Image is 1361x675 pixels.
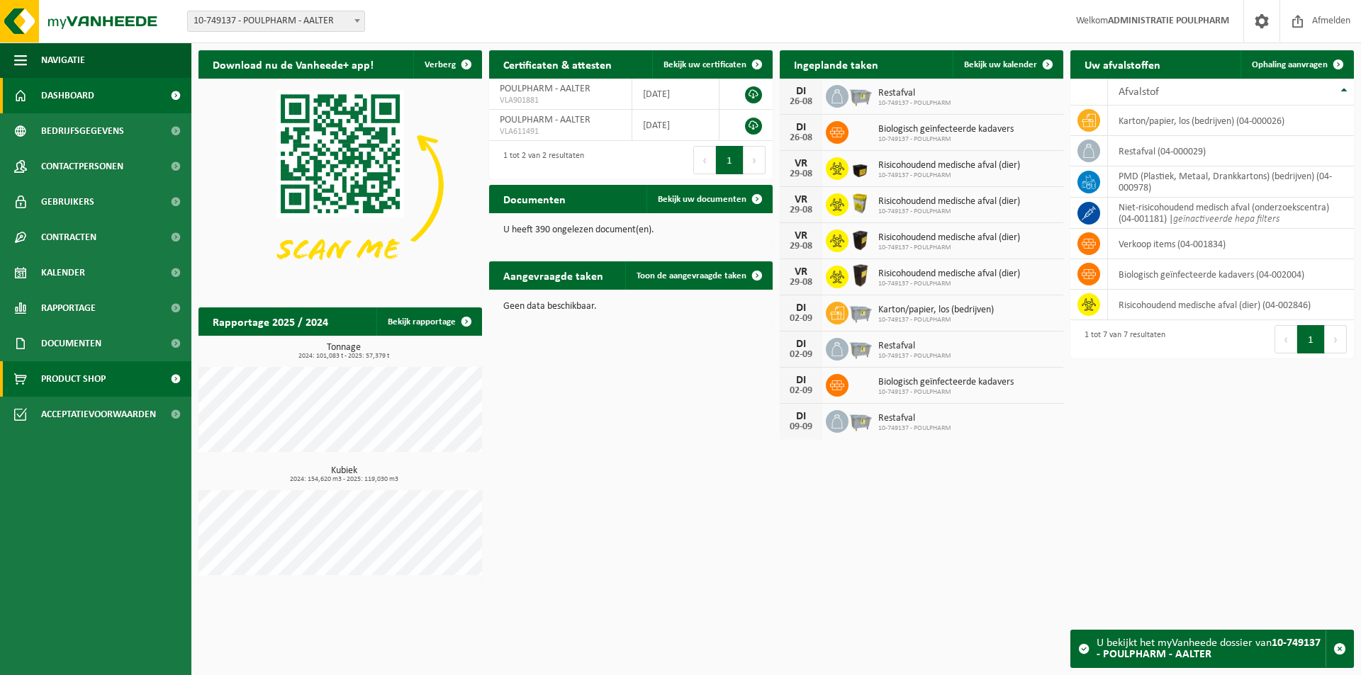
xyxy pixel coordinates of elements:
span: VLA611491 [500,126,621,137]
button: Next [1325,325,1347,353]
span: Ophaling aanvragen [1252,60,1328,69]
img: WB-2500-GAL-GY-01 [848,83,873,107]
span: Restafval [878,341,951,352]
span: Contracten [41,220,96,255]
span: Kalender [41,255,85,290]
span: Restafval [878,413,951,424]
span: POULPHARM - AALTER [500,84,590,94]
span: Documenten [41,326,101,361]
strong: 10-749137 - POULPHARM - AALTER [1097,637,1321,660]
span: 2024: 101,083 t - 2025: 57,379 t [206,353,482,360]
div: 1 tot 7 van 7 resultaten [1077,324,1165,355]
td: karton/papier, los (bedrijven) (04-000026) [1108,106,1354,136]
a: Bekijk uw documenten [646,185,771,213]
img: WB-2500-GAL-GY-01 [848,408,873,432]
img: Download de VHEPlus App [198,79,482,291]
a: Bekijk uw kalender [953,50,1062,79]
h2: Download nu de Vanheede+ app! [198,50,388,78]
div: 02-09 [787,386,815,396]
i: geïnactiveerde hepa filters [1173,214,1279,225]
span: 10-749137 - POULPHARM [878,208,1020,216]
span: 10-749137 - POULPHARM [878,424,951,433]
span: Restafval [878,88,951,99]
span: 2024: 154,620 m3 - 2025: 119,030 m3 [206,476,482,483]
span: 10-749137 - POULPHARM [878,388,1014,397]
img: WB-2500-GAL-GY-01 [848,300,873,324]
div: VR [787,158,815,169]
div: DI [787,122,815,133]
span: Rapportage [41,290,96,326]
img: LP-SB-00050-HPE-51 [848,227,873,251]
span: POULPHARM - AALTER [500,115,590,125]
div: DI [787,411,815,422]
span: Risicohoudend medische afval (dier) [878,268,1020,280]
span: Contactpersonen [41,149,123,184]
div: 26-08 [787,133,815,143]
span: Biologisch geïnfecteerde kadavers [878,124,1014,135]
div: VR [787,194,815,205]
h2: Certificaten & attesten [489,50,626,78]
span: Verberg [425,60,456,69]
a: Bekijk uw certificaten [652,50,771,79]
div: DI [787,375,815,386]
img: WB-2500-GAL-GY-01 [848,336,873,360]
a: Toon de aangevraagde taken [625,261,771,290]
h2: Ingeplande taken [780,50,892,78]
span: 10-749137 - POULPHARM [878,280,1020,288]
span: Biologisch geïnfecteerde kadavers [878,377,1014,388]
div: DI [787,302,815,314]
h2: Rapportage 2025 / 2024 [198,307,342,335]
p: U heeft 390 ongelezen document(en). [503,225,758,235]
div: 1 tot 2 van 2 resultaten [496,144,584,176]
h2: Uw afvalstoffen [1070,50,1175,78]
div: 26-08 [787,97,815,107]
div: VR [787,230,815,242]
td: [DATE] [632,79,719,110]
img: LP-SB-00030-HPE-51 [848,155,873,179]
div: VR [787,266,815,278]
button: Verberg [413,50,481,79]
td: PMD (Plastiek, Metaal, Drankkartons) (bedrijven) (04-000978) [1108,166,1354,198]
span: Karton/papier, los (bedrijven) [878,305,994,316]
span: Risicohoudend medische afval (dier) [878,232,1020,244]
span: 10-749137 - POULPHARM [878,99,951,108]
button: 1 [1297,325,1325,353]
a: Ophaling aanvragen [1240,50,1352,79]
td: restafval (04-000029) [1108,136,1354,166]
span: Toon de aangevraagde taken [637,271,746,280]
span: Bekijk uw documenten [658,195,746,204]
td: risicohoudend medische afval (dier) (04-002846) [1108,290,1354,320]
h3: Kubiek [206,466,482,483]
div: 29-08 [787,278,815,288]
span: Afvalstof [1119,86,1159,98]
strong: ADMINISTRATIE POULPHARM [1108,16,1229,26]
button: Previous [693,146,716,174]
span: 10-749137 - POULPHARM [878,352,951,361]
span: Dashboard [41,78,94,113]
button: 1 [716,146,744,174]
div: 29-08 [787,205,815,215]
div: 09-09 [787,422,815,432]
td: [DATE] [632,110,719,141]
span: Bekijk uw kalender [964,60,1037,69]
p: Geen data beschikbaar. [503,302,758,312]
img: LP-SB-00045-CRB-21 [848,191,873,215]
span: Gebruikers [41,184,94,220]
button: Previous [1275,325,1297,353]
img: LP-SB-00060-HPE-51 [848,263,873,288]
h2: Documenten [489,185,580,212]
div: 29-08 [787,169,815,179]
span: 10-749137 - POULPHARM [878,316,994,324]
span: Acceptatievoorwaarden [41,397,156,432]
span: Bedrijfsgegevens [41,113,124,149]
span: 10-749137 - POULPHARM [878,171,1020,180]
span: 10-749137 - POULPHARM [878,135,1014,144]
span: Product Shop [41,361,106,397]
span: 10-749137 - POULPHARM [878,244,1020,252]
div: DI [787,339,815,350]
div: DI [787,86,815,97]
div: 29-08 [787,242,815,251]
span: 10-749137 - POULPHARM - AALTER [188,11,364,31]
span: Navigatie [41,42,85,78]
span: Bekijk uw certificaten [663,60,746,69]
